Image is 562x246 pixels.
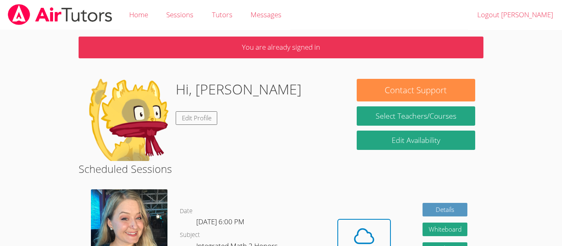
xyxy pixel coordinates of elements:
h1: Hi, [PERSON_NAME] [176,79,302,100]
dt: Date [180,206,193,216]
span: Messages [251,10,281,19]
a: Select Teachers/Courses [357,106,475,126]
h2: Scheduled Sessions [79,161,483,177]
button: Whiteboard [423,223,468,236]
span: [DATE] 6:00 PM [196,217,244,226]
button: Contact Support [357,79,475,101]
p: You are already signed in [79,37,483,58]
img: airtutors_banner-c4298cdbf04f3fff15de1276eac7730deb9818008684d7c2e4769d2f7ddbe033.png [7,4,113,25]
a: Edit Profile [176,111,218,125]
a: Details [423,203,468,216]
dt: Subject [180,230,200,240]
img: default.png [87,79,169,161]
a: Edit Availability [357,131,475,150]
